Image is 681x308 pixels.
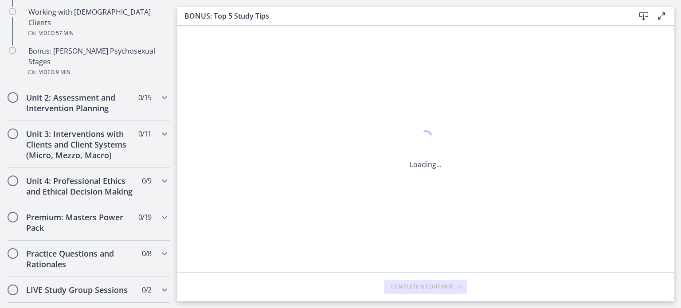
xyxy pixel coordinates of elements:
[142,248,151,259] span: 0 / 8
[138,212,151,222] span: 0 / 19
[28,67,167,78] div: Video
[410,128,442,148] div: 1
[26,212,134,233] h2: Premium: Masters Power Pack
[384,280,467,294] button: Complete & continue
[26,129,134,160] h2: Unit 3: Interventions with Clients and Client Systems (Micro, Mezzo, Macro)
[142,285,151,295] span: 0 / 2
[391,283,453,290] span: Complete & continue
[28,7,167,39] div: Working with [DEMOGRAPHIC_DATA] Clients
[55,28,74,39] span: · 57 min
[55,67,70,78] span: · 9 min
[184,11,621,21] h3: BONUS: Top 5 Study Tips
[410,159,442,170] p: Loading...
[138,92,151,103] span: 0 / 15
[28,46,167,78] div: Bonus: [PERSON_NAME] Psychosexual Stages
[28,28,167,39] div: Video
[26,175,134,197] h2: Unit 4: Professional Ethics and Ethical Decision Making
[138,129,151,139] span: 0 / 11
[26,285,134,295] h2: LIVE Study Group Sessions
[142,175,151,186] span: 0 / 9
[26,248,134,269] h2: Practice Questions and Rationales
[26,92,134,113] h2: Unit 2: Assessment and Intervention Planning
